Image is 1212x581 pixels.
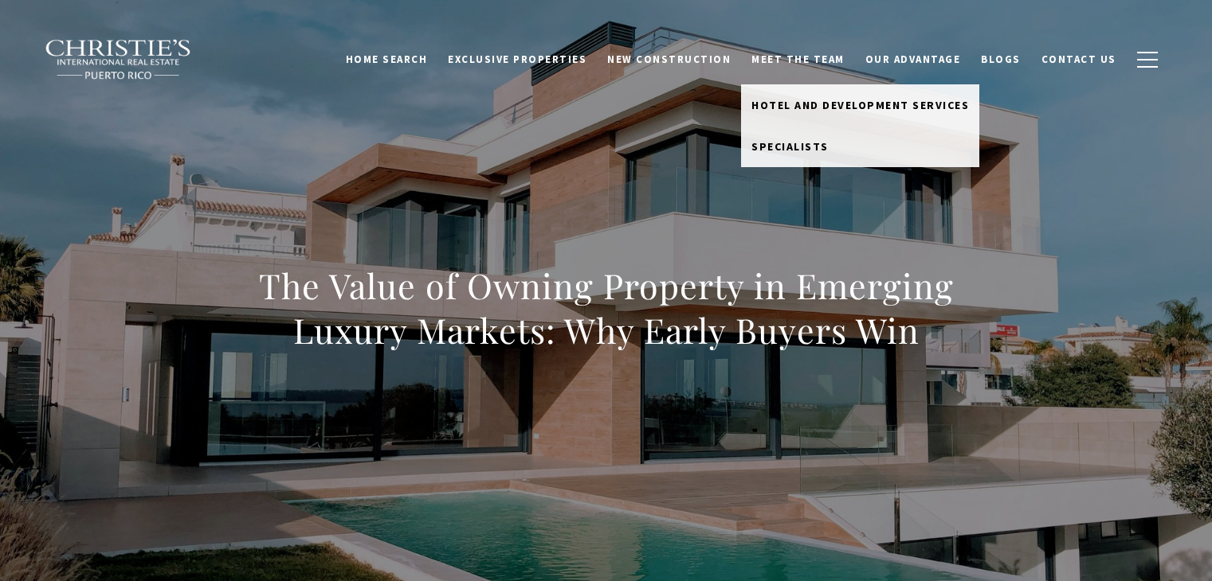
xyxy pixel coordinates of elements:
[335,44,438,74] a: Home Search
[741,44,855,74] a: Meet the Team
[751,98,969,112] span: Hotel and Development Services
[741,126,979,167] a: Specialists
[448,52,586,65] span: Exclusive Properties
[741,84,979,126] a: Hotel and Development Services
[865,52,961,65] span: Our Advantage
[1041,52,1116,65] span: Contact Us
[597,44,741,74] a: New Construction
[45,39,193,80] img: Christie's International Real Estate black text logo
[437,44,597,74] a: Exclusive Properties
[255,263,958,353] h1: The Value of Owning Property in Emerging Luxury Markets: Why Early Buyers Win
[607,52,731,65] span: New Construction
[855,44,971,74] a: Our Advantage
[751,139,829,154] span: Specialists
[971,44,1031,74] a: Blogs
[981,52,1021,65] span: Blogs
